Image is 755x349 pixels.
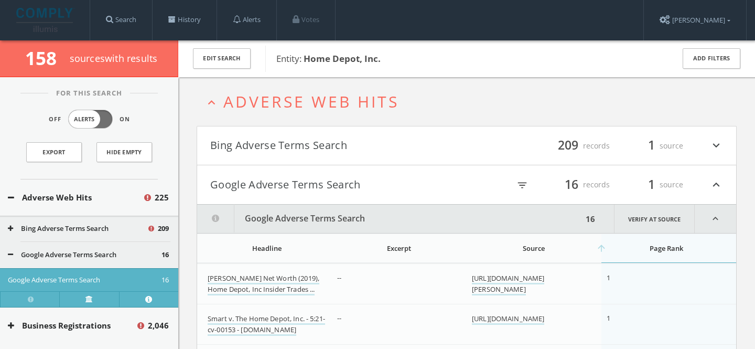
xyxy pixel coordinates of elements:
[304,52,381,65] b: Home Depot, Inc.
[16,8,75,32] img: illumis
[472,273,544,295] a: [URL][DOMAIN_NAME][PERSON_NAME]
[553,136,583,155] span: 209
[25,46,66,70] span: 158
[337,273,341,282] span: --
[208,244,326,253] div: Headline
[193,48,251,69] button: Edit Search
[155,192,169,204] span: 225
[614,205,695,233] a: Verify at source
[204,93,737,110] button: expand_lessAdverse Web Hits
[59,291,118,307] a: Verify at source
[223,91,399,112] span: Adverse Web Hits
[709,137,723,155] i: expand_more
[161,250,169,260] span: 16
[208,273,319,295] a: [PERSON_NAME] Net Worth (2019), Home Depot, Inc Insider Trades ...
[210,137,467,155] button: Bing Adverse Terms Search
[70,52,158,65] span: source s with results
[337,313,341,323] span: --
[607,244,726,253] div: Page Rank
[620,176,683,194] div: source
[516,179,528,191] i: filter_list
[547,137,610,155] div: records
[8,192,143,204] button: Adverse Web Hits
[620,137,683,155] div: source
[472,244,595,253] div: Source
[8,320,136,332] button: Business Registrations
[560,175,583,194] span: 16
[643,136,660,155] span: 1
[120,115,130,124] span: On
[583,205,598,233] div: 16
[8,275,161,285] button: Google Adverse Terms Search
[695,205,736,233] i: expand_less
[148,320,169,332] span: 2,046
[204,96,219,110] i: expand_less
[26,142,82,162] a: Export
[158,224,169,234] span: 209
[96,142,152,162] button: Hide Empty
[197,205,583,233] button: Google Adverse Terms Search
[8,224,147,234] button: Bing Adverse Terms Search
[607,313,610,323] span: 1
[337,244,460,253] div: Excerpt
[607,273,610,282] span: 1
[643,175,660,194] span: 1
[49,115,61,124] span: Off
[276,52,381,65] span: Entity:
[472,314,544,325] a: [URL][DOMAIN_NAME]
[596,243,607,253] i: arrow_upward
[547,176,610,194] div: records
[709,176,723,194] i: expand_less
[208,314,325,336] a: Smart v. The Home Depot, Inc. - 5:21-cv-00153 - [DOMAIN_NAME]
[48,88,130,99] span: For This Search
[8,250,161,260] button: Google Adverse Terms Search
[683,48,740,69] button: Add Filters
[210,176,467,194] button: Google Adverse Terms Search
[161,275,169,285] span: 16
